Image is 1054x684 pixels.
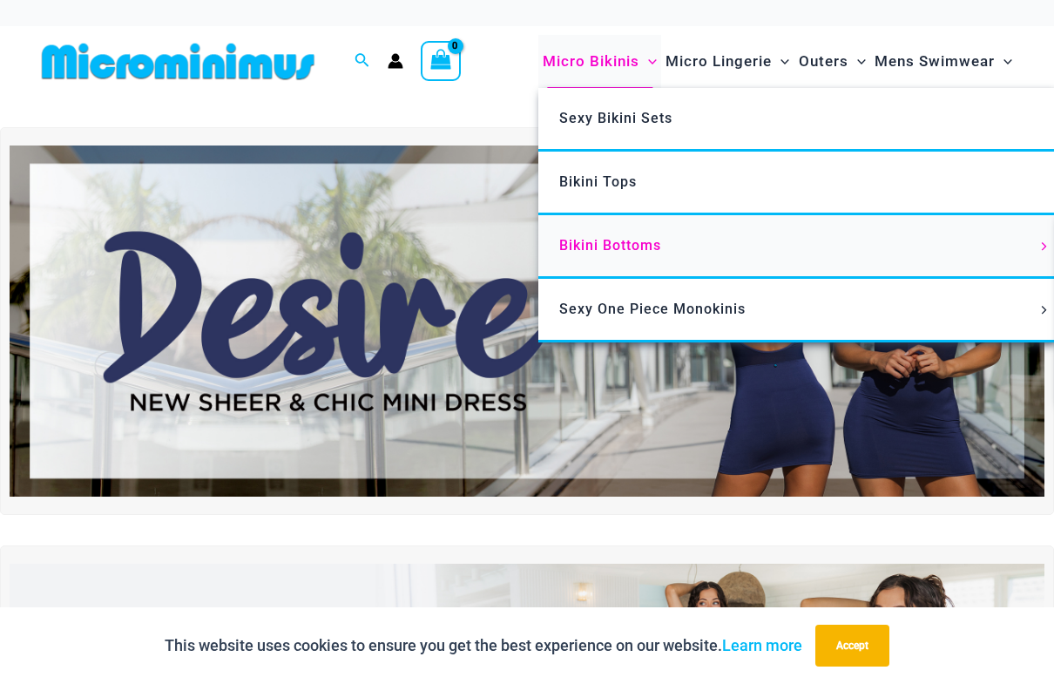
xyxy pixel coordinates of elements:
a: Mens SwimwearMenu ToggleMenu Toggle [870,35,1017,88]
img: MM SHOP LOGO FLAT [35,42,321,81]
a: Account icon link [388,53,403,69]
img: Desire me Navy Dress [10,146,1044,498]
span: Bikini Bottoms [559,237,661,254]
a: Micro LingerieMenu ToggleMenu Toggle [661,35,794,88]
span: Menu Toggle [848,39,866,84]
a: Micro BikinisMenu ToggleMenu Toggle [538,35,661,88]
nav: Site Navigation [536,32,1019,91]
span: Menu Toggle [1035,242,1054,251]
span: Outers [799,39,848,84]
span: Menu Toggle [772,39,789,84]
span: Sexy Bikini Sets [559,110,672,126]
p: This website uses cookies to ensure you get the best experience on our website. [165,633,802,659]
a: Search icon link [355,51,370,72]
span: Menu Toggle [639,39,657,84]
a: Learn more [722,636,802,654]
button: Accept [815,625,889,667]
span: Sexy One Piece Monokinis [559,301,746,317]
span: Bikini Tops [559,173,637,190]
span: Mens Swimwear [875,39,995,84]
span: Menu Toggle [995,39,1012,84]
span: Menu Toggle [1035,306,1054,315]
span: Micro Lingerie [666,39,772,84]
span: Micro Bikinis [543,39,639,84]
a: View Shopping Cart, empty [421,41,461,81]
a: OutersMenu ToggleMenu Toggle [794,35,870,88]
